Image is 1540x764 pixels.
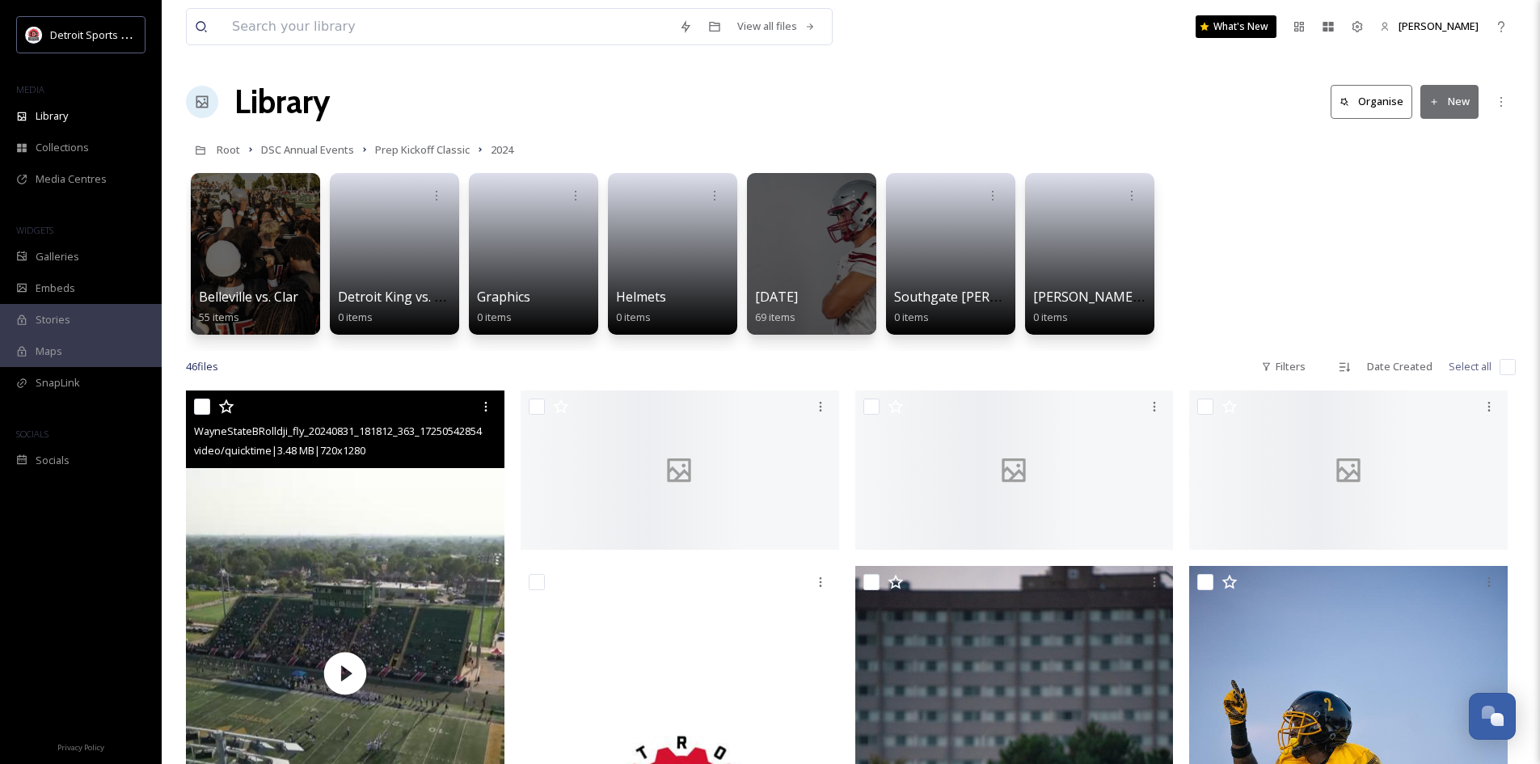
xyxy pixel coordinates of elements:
[338,310,373,324] span: 0 items
[16,83,44,95] span: MEDIA
[234,78,330,126] a: Library
[338,289,564,324] a: Detroit King vs. [GEOGRAPHIC_DATA]0 items
[1359,351,1441,382] div: Date Created
[477,310,512,324] span: 0 items
[50,27,180,42] span: Detroit Sports Commission
[36,453,70,468] span: Socials
[36,375,80,390] span: SnapLink
[477,289,530,324] a: Graphics0 items
[1033,288,1262,306] span: [PERSON_NAME] vs. [PERSON_NAME]
[16,224,53,236] span: WIDGETS
[894,288,1137,306] span: Southgate [PERSON_NAME] vs. Trenton
[36,281,75,296] span: Embeds
[186,359,218,374] span: 46 file s
[1420,85,1479,118] button: New
[36,312,70,327] span: Stories
[1033,289,1262,324] a: [PERSON_NAME] vs. [PERSON_NAME]0 items
[261,140,354,159] a: DSC Annual Events
[894,310,929,324] span: 0 items
[1033,310,1068,324] span: 0 items
[57,737,104,756] a: Privacy Policy
[1399,19,1479,33] span: [PERSON_NAME]
[199,310,239,324] span: 55 items
[616,288,666,306] span: Helmets
[1196,15,1276,38] a: What's New
[894,289,1137,324] a: Southgate [PERSON_NAME] vs. Trenton0 items
[729,11,824,42] a: View all files
[616,310,651,324] span: 0 items
[616,289,666,324] a: Helmets0 items
[477,288,530,306] span: Graphics
[57,742,104,753] span: Privacy Policy
[375,140,470,159] a: Prep Kickoff Classic
[1253,351,1314,382] div: Filters
[375,142,470,157] span: Prep Kickoff Classic
[16,428,49,440] span: SOCIALS
[224,9,671,44] input: Search your library
[199,288,333,306] span: Belleville vs. Clarkston
[36,140,89,155] span: Collections
[1469,693,1516,740] button: Open Chat
[1449,359,1491,374] span: Select all
[217,142,240,157] span: Root
[261,142,354,157] span: DSC Annual Events
[36,108,68,124] span: Library
[1331,85,1412,118] button: Organise
[491,142,513,157] span: 2024
[194,443,365,458] span: video/quicktime | 3.48 MB | 720 x 1280
[1372,11,1487,42] a: [PERSON_NAME]
[755,289,798,324] a: [DATE]69 items
[755,288,798,306] span: [DATE]
[217,140,240,159] a: Root
[36,344,62,359] span: Maps
[338,288,564,306] span: Detroit King vs. [GEOGRAPHIC_DATA]
[36,171,107,187] span: Media Centres
[491,140,513,159] a: 2024
[1331,85,1420,118] a: Organise
[36,249,79,264] span: Galleries
[755,310,795,324] span: 69 items
[194,423,551,438] span: WayneStateBRolldji_fly_20240831_181812_363_1725054285425_video.MOV
[199,289,333,324] a: Belleville vs. Clarkston55 items
[26,27,42,43] img: crop.webp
